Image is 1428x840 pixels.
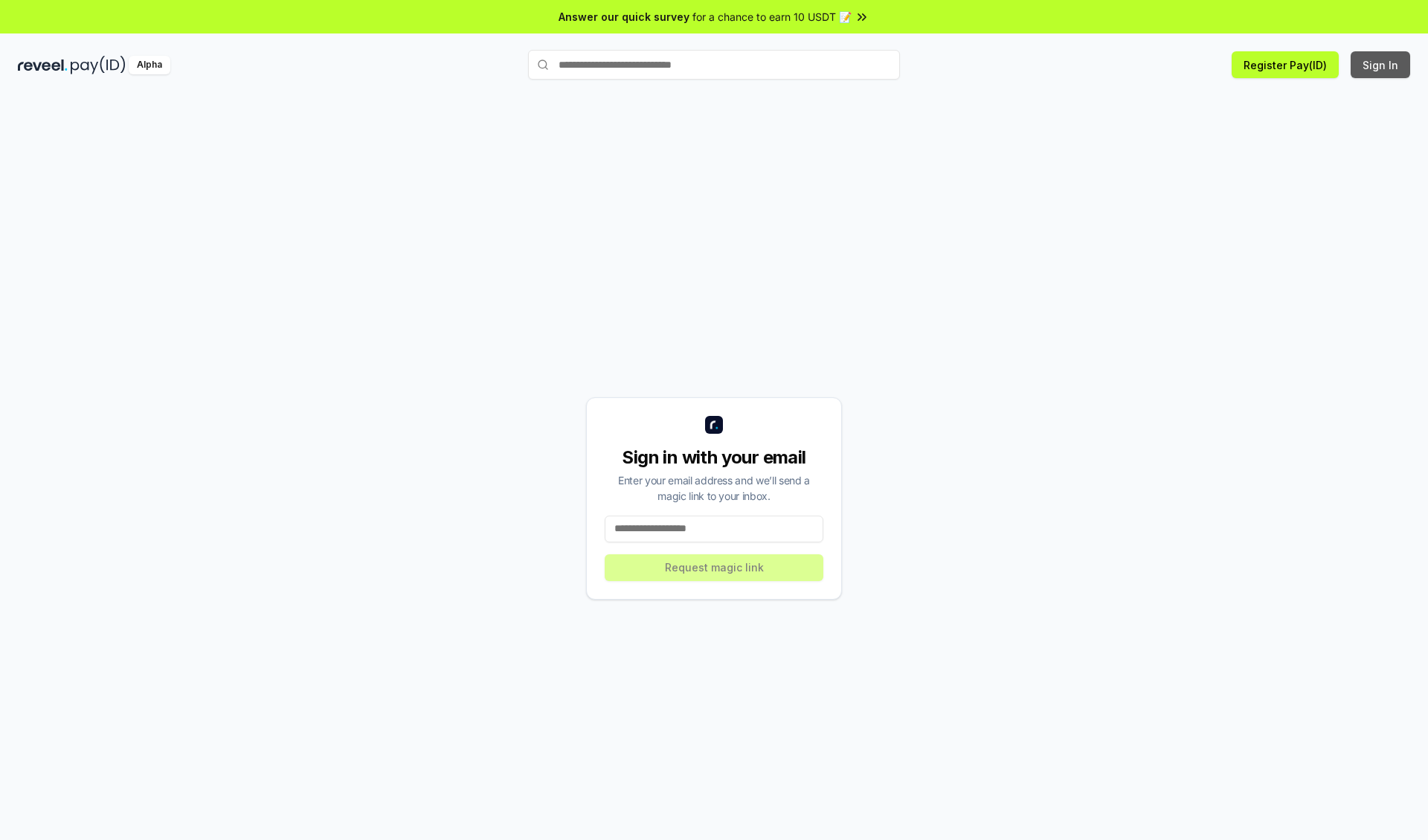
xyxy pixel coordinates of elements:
[129,56,170,74] div: Alpha
[18,56,68,74] img: reveel_dark
[605,446,823,469] div: Sign in with your email
[692,9,852,25] span: for a chance to earn 10 USDT 📝
[559,9,689,25] span: Answer our quick survey
[705,416,723,434] img: logo_small
[71,56,126,74] img: pay_id
[605,472,823,504] div: Enter your email address and we’ll send a magic link to your inbox.
[1232,51,1339,78] button: Register Pay(ID)
[1351,51,1410,78] button: Sign In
